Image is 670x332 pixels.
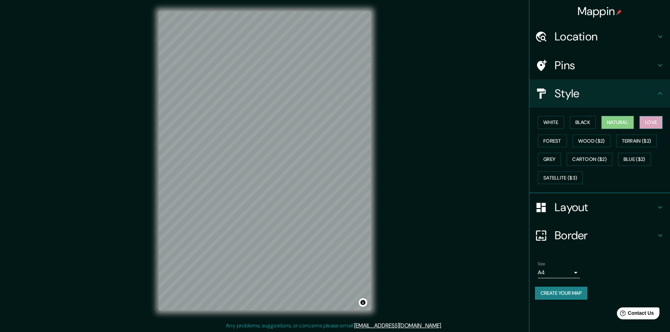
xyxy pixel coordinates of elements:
[555,200,656,214] h4: Layout
[555,228,656,242] h4: Border
[529,22,670,51] div: Location
[601,116,634,129] button: Natural
[359,298,367,307] button: Toggle attribution
[578,4,622,18] h4: Mappin
[618,153,651,166] button: Blue ($2)
[616,135,657,148] button: Terrain ($2)
[555,86,656,100] h4: Style
[573,135,611,148] button: Wood ($2)
[639,116,663,129] button: Love
[616,9,622,15] img: pin-icon.png
[555,30,656,44] h4: Location
[535,287,587,300] button: Create your map
[529,193,670,221] div: Layout
[443,321,445,330] div: .
[159,11,371,310] canvas: Map
[529,79,670,108] div: Style
[538,135,567,148] button: Forest
[529,221,670,249] div: Border
[538,171,583,184] button: Satellite ($3)
[226,321,442,330] p: Any problems, suggestions, or concerns please email .
[607,305,662,324] iframe: Help widget launcher
[567,153,612,166] button: Cartoon ($2)
[442,321,443,330] div: .
[538,267,580,278] div: A4
[354,322,441,329] a: [EMAIL_ADDRESS][DOMAIN_NAME]
[555,58,656,72] h4: Pins
[529,51,670,79] div: Pins
[538,261,545,267] label: Size
[570,116,596,129] button: Black
[538,153,561,166] button: Grey
[538,116,564,129] button: White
